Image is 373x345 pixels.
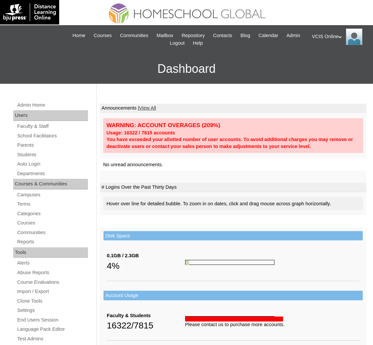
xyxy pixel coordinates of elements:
[178,32,208,39] a: Repository
[17,132,88,140] a: School Facilitators
[117,32,152,39] a: Communities
[17,278,88,286] a: Course Evaluations
[17,269,88,277] a: Abuse Reports
[240,32,250,39] span: Blog
[17,287,88,296] a: Import / Export
[153,32,177,39] a: Mailbox
[13,247,88,258] div: Tools
[182,32,205,39] span: Repository
[139,105,156,111] a: View All
[17,141,88,149] a: Parents
[286,32,300,39] span: Admin
[213,32,232,39] span: Contacts
[17,259,88,267] a: Alerts
[69,32,89,39] a: Home
[189,39,206,47] a: Help
[312,28,366,45] div: VCIS Online
[107,319,185,332] div: 16322/7815
[237,32,253,39] a: Blog
[104,231,363,241] td: Disk Space
[193,39,203,47] span: Help
[72,32,85,39] span: Home
[120,32,148,39] span: Communities
[157,32,174,39] span: Mailbox
[3,3,56,21] img: logo-white.png
[90,32,115,39] a: Courses
[17,238,88,246] a: Reports
[17,306,88,315] a: Settings
[346,28,362,45] img: VCIS Online Admin
[17,210,88,218] a: Categories
[17,297,88,305] a: Clone Tools
[100,159,366,171] td: No unread announcements.
[17,335,88,343] a: Test Admins
[17,122,88,130] a: Faculty & Staff
[17,200,88,208] a: Terms
[255,32,281,39] a: Calendar
[106,122,360,129] div: WARNING: ACCOUNT OVERAGES (209%)
[17,316,88,324] a: End Users Session
[185,321,359,328] div: Please contact us to purchase more accounts.
[100,183,366,192] td: # Logins Over the Past Thirty Days
[106,136,360,150] div: You have exceeded your allotted number of user accounts. To avoid additional charges you may remo...
[3,54,370,84] h3: Dashboard
[100,104,366,113] td: Announcements |
[17,101,88,109] a: Admin Home
[17,170,88,178] a: Departments
[107,252,185,259] div: 0.1GB / 2.3GB
[104,291,363,300] td: Account Usage
[106,130,175,135] strong: Usage: 16322 / 7815 accounts
[166,39,188,47] a: Logout
[17,151,88,159] a: Students
[13,110,88,121] div: Users
[17,325,88,333] a: Language Pack Editor
[17,219,88,227] a: Courses
[210,32,235,39] a: Contacts
[107,259,185,272] div: 4%
[13,179,88,189] div: Courses & Communities
[283,32,304,39] a: Admin
[17,160,88,168] a: Auto Login
[103,197,363,211] div: Hover over line for detailed bubble. To zoom in on dates, click and drag mouse across graph horiz...
[170,39,185,47] span: Logout
[17,228,88,237] a: Communities
[107,312,185,319] div: Faculty & Students
[17,191,88,199] a: Campuses
[94,32,112,39] span: Courses
[259,32,278,39] span: Calendar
